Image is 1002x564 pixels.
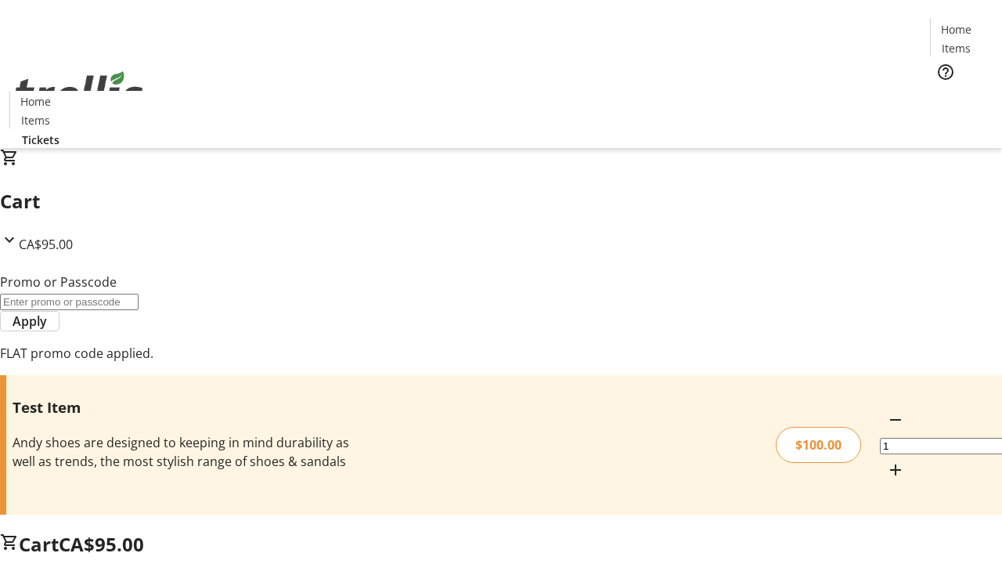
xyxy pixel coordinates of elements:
a: Items [931,40,981,56]
span: CA$95.00 [59,531,144,557]
img: Orient E2E Organization SdwJoS00mz's Logo [9,54,149,132]
button: Increment by one [880,454,911,486]
h3: Test Item [13,396,355,418]
span: Tickets [943,91,980,107]
span: Items [942,40,971,56]
button: Decrement by one [880,404,911,436]
a: Tickets [9,132,72,148]
div: $100.00 [776,427,861,463]
span: Apply [13,312,47,331]
span: Tickets [22,132,59,148]
button: Help [930,56,961,88]
span: Home [941,21,971,38]
a: Home [10,93,60,110]
span: Home [20,93,51,110]
div: Andy shoes are designed to keeping in mind durability as well as trends, the most stylish range o... [13,433,355,471]
a: Home [931,21,981,38]
span: CA$95.00 [19,236,73,253]
a: Items [10,112,60,128]
span: Items [21,112,50,128]
a: Tickets [930,91,993,107]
